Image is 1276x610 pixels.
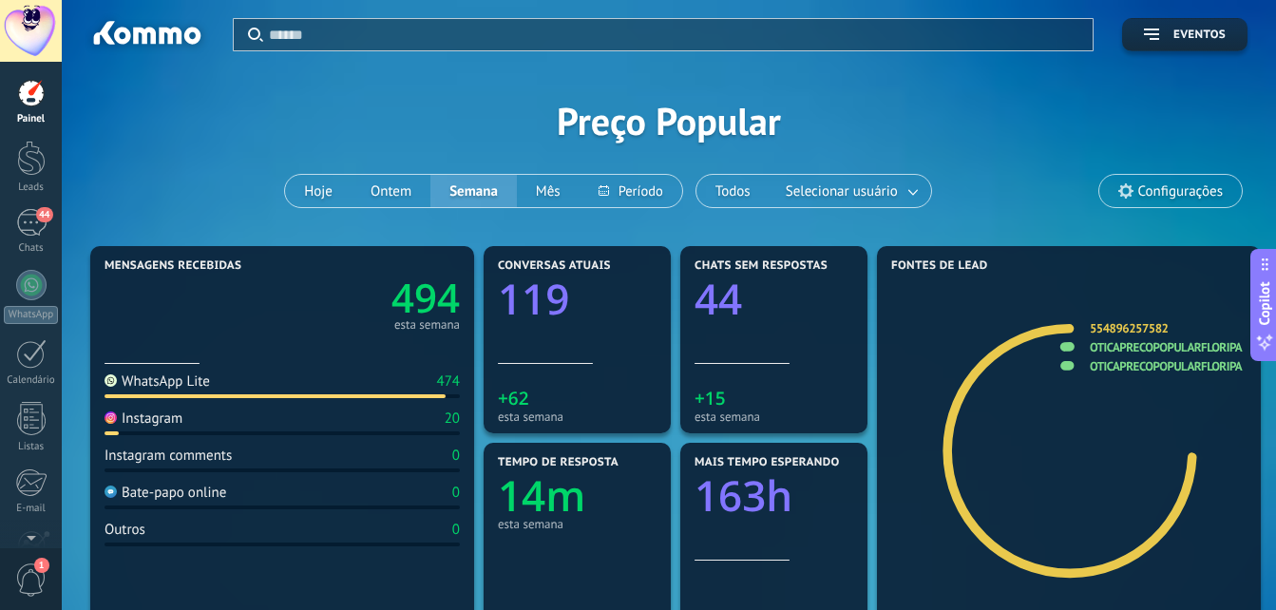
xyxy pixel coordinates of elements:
[695,259,828,273] span: Chats sem respostas
[498,467,585,524] text: 14m
[36,207,52,222] span: 44
[1090,358,1242,374] a: oticaprecopopularfloripa
[1090,320,1168,336] a: 554896257582
[34,558,49,573] span: 1
[1173,29,1226,42] span: Eventos
[498,259,611,273] span: Conversas atuais
[498,410,657,424] div: esta semana
[430,175,517,207] button: Semana
[580,175,682,207] button: Período
[498,456,619,469] span: Tempo de resposta
[1255,282,1274,326] span: Copilot
[782,179,902,204] span: Selecionar usuário
[695,270,742,327] text: 44
[105,447,232,465] div: Instagram comments
[445,410,460,428] div: 20
[498,270,569,327] text: 119
[282,271,460,325] a: 494
[695,467,853,524] a: 163h
[452,447,460,465] div: 0
[498,386,529,410] text: +62
[4,181,59,194] div: Leads
[4,503,59,515] div: E-mail
[105,521,145,539] div: Outros
[105,372,210,391] div: WhatsApp Lite
[4,113,59,125] div: Painel
[352,175,430,207] button: Ontem
[695,467,792,524] text: 163h
[770,175,931,207] button: Selecionar usuário
[1090,339,1242,355] a: oticaprecopopularfloripa
[1122,18,1247,51] button: Eventos
[696,175,770,207] button: Todos
[517,175,580,207] button: Mês
[4,374,59,387] div: Calendário
[105,484,226,502] div: Bate-papo online
[105,411,117,424] img: Instagram
[105,486,117,498] img: Bate-papo online
[891,259,988,273] span: Fontes de lead
[4,306,58,324] div: WhatsApp
[695,410,853,424] div: esta semana
[1138,183,1223,200] span: Configurações
[452,521,460,539] div: 0
[105,374,117,387] img: WhatsApp Lite
[4,441,59,453] div: Listas
[4,242,59,255] div: Chats
[695,456,840,469] span: Mais tempo esperando
[285,175,352,207] button: Hoje
[391,271,460,325] text: 494
[394,320,460,330] div: esta semana
[452,484,460,502] div: 0
[105,259,241,273] span: Mensagens recebidas
[695,386,726,410] text: +15
[436,372,460,391] div: 474
[498,517,657,531] div: esta semana
[105,410,182,428] div: Instagram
